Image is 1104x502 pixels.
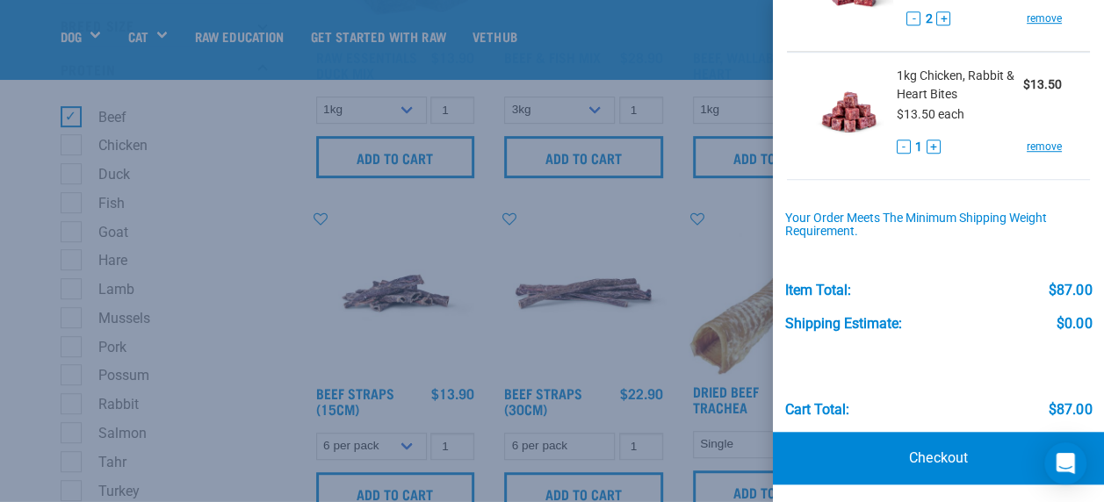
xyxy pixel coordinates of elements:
[925,10,932,28] span: 2
[1057,316,1092,332] div: $0.00
[897,67,1023,104] span: 1kg Chicken, Rabbit & Heart Bites
[1023,77,1062,91] strong: $13.50
[773,432,1104,484] a: Checkout
[897,140,911,154] button: -
[785,402,849,418] div: Cart total:
[906,11,920,25] button: -
[1027,139,1062,154] a: remove
[785,212,1093,240] div: Your order meets the minimum shipping weight requirement.
[815,67,884,157] img: Chicken, Rabbit & Heart Bites
[785,316,902,332] div: Shipping Estimate:
[915,138,922,156] span: 1
[1044,442,1086,484] div: Open Intercom Messenger
[936,11,950,25] button: +
[1049,283,1092,298] div: $87.00
[785,283,851,298] div: Item Total:
[1027,11,1062,26] a: remove
[1049,402,1092,418] div: $87.00
[927,140,941,154] button: +
[897,107,964,121] span: $13.50 each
